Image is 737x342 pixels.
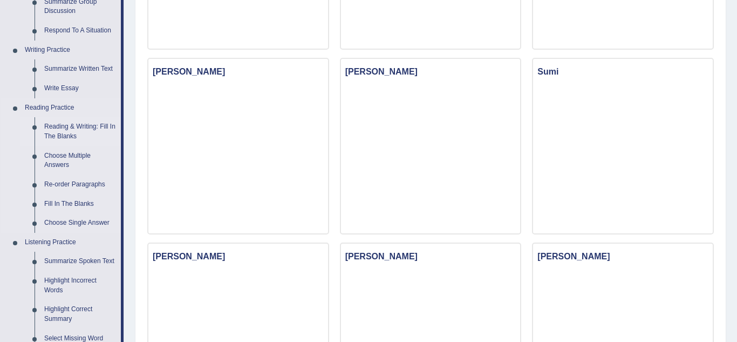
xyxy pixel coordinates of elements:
h3: [PERSON_NAME] [148,64,328,79]
a: Listening Practice [20,233,121,252]
a: Respond To A Situation [39,21,121,41]
a: Choose Single Answer [39,213,121,233]
a: Writing Practice [20,41,121,60]
h3: [PERSON_NAME] [533,249,713,264]
h3: Sumi [533,64,713,79]
a: Re-order Paragraphs [39,175,121,195]
a: Reading Practice [20,98,121,118]
a: Reading & Writing: Fill In The Blanks [39,117,121,146]
h3: [PERSON_NAME] [148,249,328,264]
a: Summarize Written Text [39,59,121,79]
a: Highlight Correct Summary [39,300,121,328]
h3: [PERSON_NAME] [341,249,521,264]
a: Summarize Spoken Text [39,252,121,271]
a: Choose Multiple Answers [39,146,121,175]
h3: [PERSON_NAME] [341,64,521,79]
a: Fill In The Blanks [39,195,121,214]
a: Highlight Incorrect Words [39,271,121,300]
a: Write Essay [39,79,121,98]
